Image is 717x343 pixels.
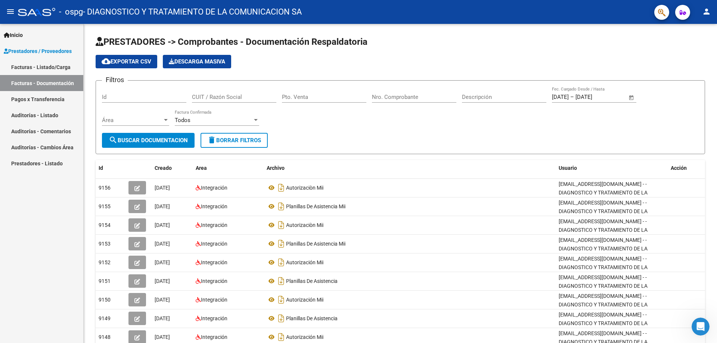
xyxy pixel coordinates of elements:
[102,58,151,65] span: Exportar CSV
[15,66,134,78] p: Necesitás ayuda?
[559,200,648,223] span: [EMAIL_ADDRESS][DOMAIN_NAME] - - DIAGNOSTICO Y TRATAMIENTO DE LA COMUNICACI�N SA
[99,203,111,209] span: 9155
[201,185,227,191] span: Integración
[128,12,142,25] div: Cerrar
[276,200,286,212] i: Descargar documento
[155,241,170,247] span: [DATE]
[559,165,577,171] span: Usuario
[201,278,227,284] span: Integración
[15,105,30,120] div: Profile image for Ludmila
[201,203,227,209] span: Integración
[96,160,125,176] datatable-header-cell: Id
[556,160,668,176] datatable-header-cell: Usuario
[286,278,338,284] span: Planillas De Asistencia
[99,315,111,321] span: 9149
[6,7,15,16] mat-icon: menu
[276,294,286,306] i: Descargar documento
[201,222,227,228] span: Integración
[668,160,705,176] datatable-header-cell: Acción
[276,312,286,324] i: Descargar documento
[702,7,711,16] mat-icon: person
[671,165,687,171] span: Acción
[196,165,207,171] span: Area
[99,278,111,284] span: 9151
[286,259,323,265] span: Autorización Mii
[155,165,172,171] span: Creado
[15,53,134,66] p: Hola! -
[559,274,648,297] span: [EMAIL_ADDRESS][DOMAIN_NAME] - - DIAGNOSTICO Y TRATAMIENTO DE LA COMUNICACI�N SA
[83,4,302,20] span: - DIAGNOSTICO Y TRATAMIENTO DE LA COMUNICACION SA
[155,297,170,303] span: [DATE]
[78,113,108,121] div: • Hace 17m
[175,117,190,124] span: Todos
[99,259,111,265] span: 9152
[286,222,323,228] span: Autorizaciòn Mii
[155,259,170,265] span: [DATE]
[4,31,23,39] span: Inicio
[286,185,323,191] span: Autorizaciòn Mii
[267,165,285,171] span: Archivo
[109,135,118,144] mat-icon: search
[276,256,286,268] i: Descargar documento
[33,113,77,121] div: [PERSON_NAME]
[163,55,231,68] button: Descarga Masiva
[559,237,648,260] span: [EMAIL_ADDRESS][DOMAIN_NAME] - - DIAGNOSTICO Y TRATAMIENTO DE LA COMUNICACI�N SA
[102,75,128,85] h3: Filtros
[96,37,367,47] span: PRESTADORES -> Comprobantes - Documentación Respaldatoria
[286,315,338,321] span: Planillas De Asistencia
[102,117,162,124] span: Área
[96,55,157,68] button: Exportar CSV
[30,252,46,257] span: Inicio
[155,315,170,321] span: [DATE]
[59,4,83,20] span: - ospg
[99,222,111,228] span: 9154
[276,275,286,287] i: Descargar documento
[99,241,111,247] span: 9153
[276,182,286,194] i: Descargar documento
[627,93,636,102] button: Open calendar
[276,331,286,343] i: Descargar documento
[109,137,188,144] span: Buscar Documentacion
[207,137,261,144] span: Borrar Filtros
[276,238,286,250] i: Descargar documento
[102,133,195,148] button: Buscar Documentacion
[155,334,170,340] span: [DATE]
[559,181,648,204] span: [EMAIL_ADDRESS][DOMAIN_NAME] - - DIAGNOSTICO Y TRATAMIENTO DE LA COMUNICACI�N SA
[692,318,710,336] iframe: Intercom live chat
[201,133,268,148] button: Borrar Filtros
[201,334,227,340] span: Integración
[99,334,111,340] span: 9148
[559,293,648,316] span: [EMAIL_ADDRESS][DOMAIN_NAME] - - DIAGNOSTICO Y TRATAMIENTO DE LA COMUNICACI�N SA
[155,203,170,209] span: [DATE]
[201,241,227,247] span: Integración
[559,218,648,241] span: [EMAIL_ADDRESS][DOMAIN_NAME] - - DIAGNOSTICO Y TRATAMIENTO DE LA COMUNICACI�N SA
[264,160,556,176] datatable-header-cell: Archivo
[7,131,142,151] div: Envíanos un mensaje
[102,57,111,66] mat-icon: cloud_download
[276,219,286,231] i: Descargar documento
[33,106,87,112] span: qué tengas lindo día
[15,94,134,102] div: Mensaje reciente
[575,94,612,100] input: Fecha fin
[155,185,170,191] span: [DATE]
[152,160,193,176] datatable-header-cell: Creado
[286,241,345,247] span: Planillas De Asistencia Mii
[201,259,227,265] span: Integración
[99,297,111,303] span: 9150
[155,278,170,284] span: [DATE]
[570,94,574,100] span: –
[286,334,323,340] span: Autorización Mii
[7,88,142,127] div: Mensaje recienteProfile image for Ludmilaqué tengas lindo día[PERSON_NAME]•Hace 17m
[559,256,648,279] span: [EMAIL_ADDRESS][DOMAIN_NAME] - - DIAGNOSTICO Y TRATAMIENTO DE LA COMUNICACI�N SA
[4,47,72,55] span: Prestadores / Proveedores
[100,252,124,257] span: Mensajes
[99,165,103,171] span: Id
[15,137,125,145] div: Envíanos un mensaje
[99,185,111,191] span: 9156
[169,58,225,65] span: Descarga Masiva
[552,94,569,100] input: Fecha inicio
[207,135,216,144] mat-icon: delete
[155,222,170,228] span: [DATE]
[8,99,142,127] div: Profile image for Ludmilaqué tengas lindo día[PERSON_NAME]•Hace 17m
[163,55,231,68] app-download-masive: Descarga masiva de comprobantes (adjuntos)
